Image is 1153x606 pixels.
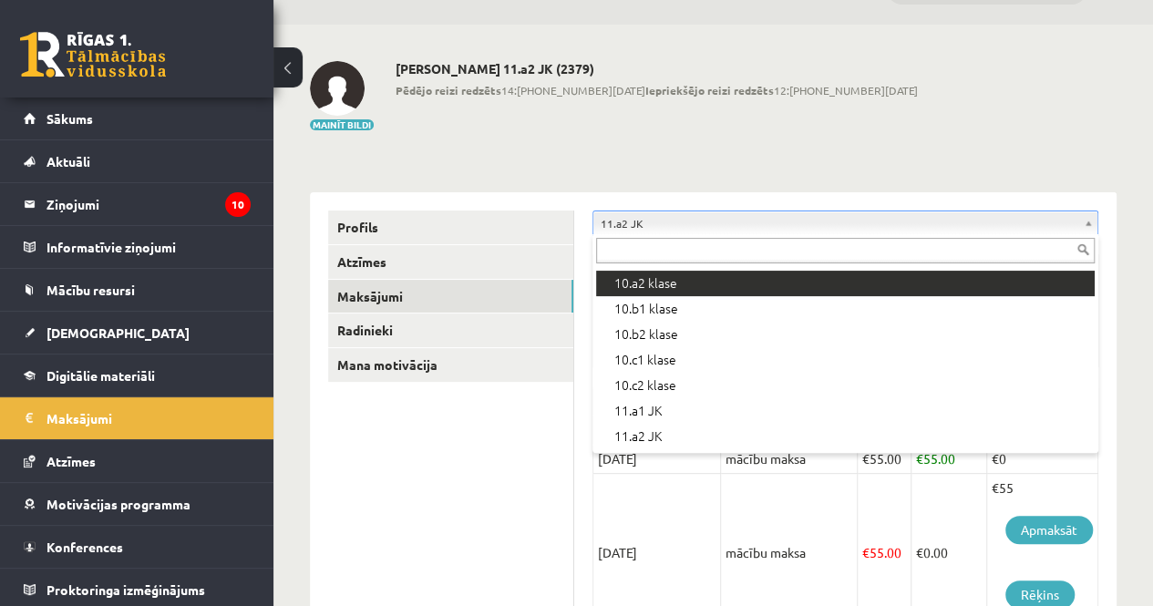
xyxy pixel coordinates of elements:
div: 10.c1 klase [596,347,1095,373]
div: 11.a1 JK [596,398,1095,424]
div: 10.b1 klase [596,296,1095,322]
div: 10.c2 klase [596,373,1095,398]
div: 10.b2 klase [596,322,1095,347]
div: 10.a2 klase [596,271,1095,296]
div: 11.a2 JK [596,424,1095,449]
